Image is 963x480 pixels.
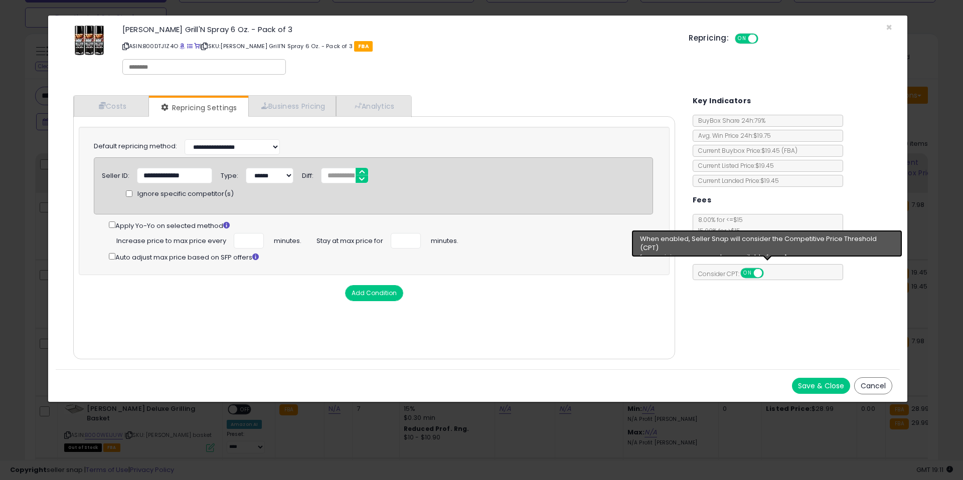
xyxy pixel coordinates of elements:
[693,146,797,155] span: Current Buybox Price:
[149,98,247,118] a: Repricing Settings
[693,95,751,107] h5: Key Indicators
[854,377,892,394] button: Cancel
[336,96,410,116] a: Analytics
[693,131,771,140] span: Avg. Win Price 24h: $19.75
[122,26,674,33] h3: [PERSON_NAME] Grill'N Spray 6 Oz. - Pack of 3
[693,270,777,278] span: Consider CPT:
[693,161,774,170] span: Current Listed Price: $19.45
[693,194,712,206] h5: Fees
[109,219,653,231] div: Apply Yo-Yo on selected method
[74,26,104,56] img: 51ATsB8qeIL._SL60_.jpg
[757,35,773,43] span: OFF
[116,233,226,246] span: Increase price to max price every
[693,116,765,125] span: BuyBox Share 24h: 79%
[689,34,729,42] h5: Repricing:
[886,20,892,35] span: ×
[248,96,336,116] a: Business Pricing
[741,269,754,278] span: ON
[693,176,779,185] span: Current Landed Price: $19.45
[693,226,740,235] span: 15.00 % for > $15
[693,244,727,257] h5: Settings
[736,35,748,43] span: ON
[302,168,313,181] div: Diff:
[781,146,797,155] span: ( FBA )
[74,96,149,116] a: Costs
[102,168,129,181] div: Seller ID:
[122,38,674,54] p: ASIN: B00DTJ1Z4O | SKU: [PERSON_NAME] Grill'N Spray 6 Oz. - Pack of 3
[109,251,653,263] div: Auto adjust max price based on SFP offers
[221,168,238,181] div: Type:
[761,146,797,155] span: $19.45
[180,42,185,50] a: BuyBox page
[137,189,234,199] span: Ignore specific competitor(s)
[762,269,778,278] span: OFF
[693,215,743,235] span: 8.00 % for <= $15
[431,233,458,246] span: minutes.
[187,42,193,50] a: All offer listings
[274,233,301,246] span: minutes.
[792,378,850,394] button: Save & Close
[354,41,373,52] span: FBA
[345,285,403,301] button: Add Condition
[194,42,200,50] a: Your listing only
[94,142,177,151] label: Default repricing method:
[316,233,383,246] span: Stay at max price for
